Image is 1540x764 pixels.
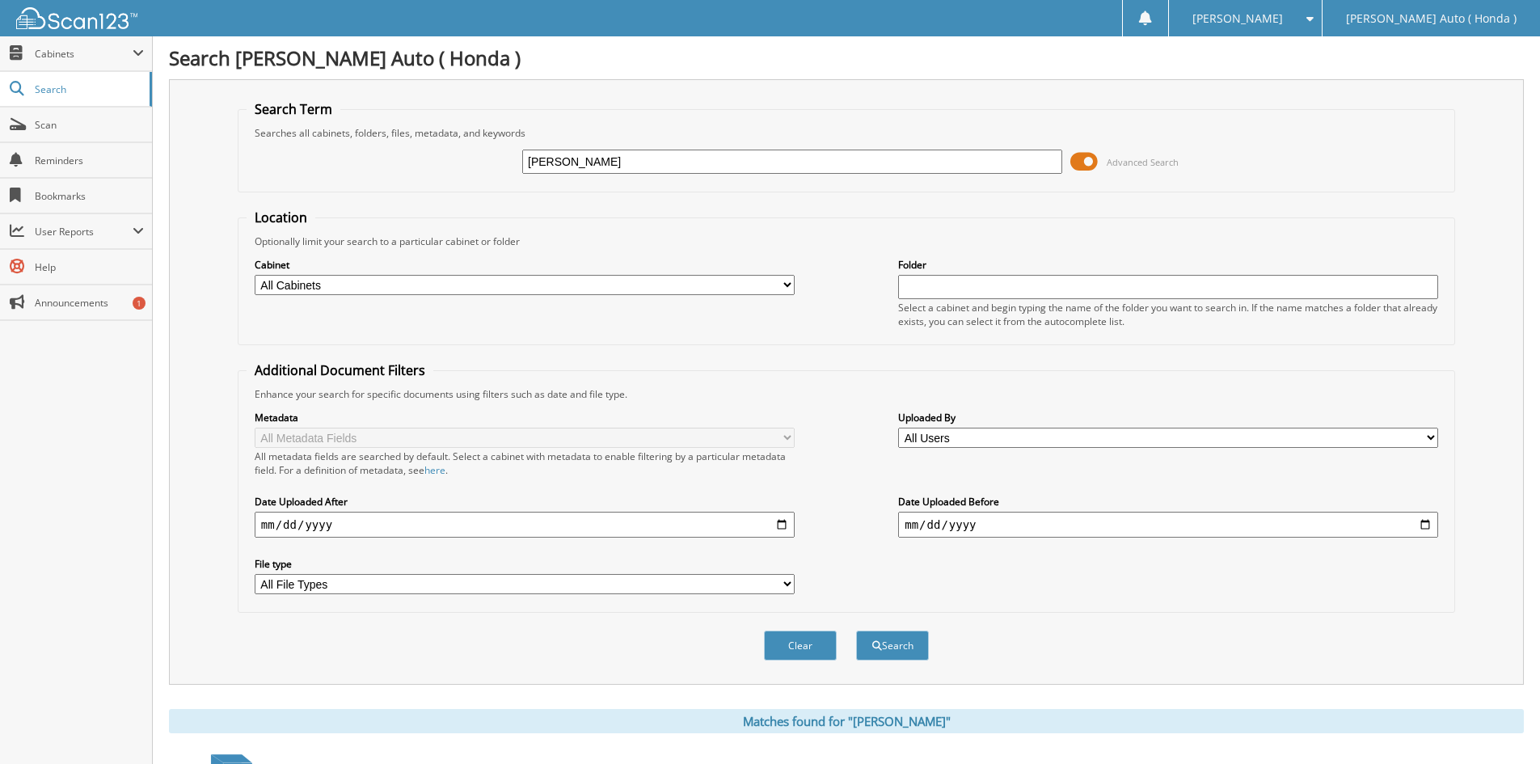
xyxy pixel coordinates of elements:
span: User Reports [35,225,133,238]
span: Cabinets [35,47,133,61]
button: Clear [764,631,837,661]
legend: Additional Document Filters [247,361,433,379]
label: Metadata [255,411,795,424]
a: here [424,463,445,477]
legend: Search Term [247,100,340,118]
label: Date Uploaded Before [898,495,1438,509]
div: Optionally limit your search to a particular cabinet or folder [247,234,1446,248]
span: Reminders [35,154,144,167]
div: Matches found for "[PERSON_NAME]" [169,709,1524,733]
label: Date Uploaded After [255,495,795,509]
div: 1 [133,297,146,310]
label: Uploaded By [898,411,1438,424]
label: File type [255,557,795,571]
input: end [898,512,1438,538]
span: [PERSON_NAME] [1192,14,1283,23]
img: scan123-logo-white.svg [16,7,137,29]
input: start [255,512,795,538]
label: Cabinet [255,258,795,272]
span: Announcements [35,296,144,310]
label: Folder [898,258,1438,272]
div: Searches all cabinets, folders, files, metadata, and keywords [247,126,1446,140]
span: [PERSON_NAME] Auto ( Honda ) [1346,14,1517,23]
div: All metadata fields are searched by default. Select a cabinet with metadata to enable filtering b... [255,450,795,477]
span: Help [35,260,144,274]
button: Search [856,631,929,661]
span: Search [35,82,141,96]
span: Bookmarks [35,189,144,203]
span: Advanced Search [1107,156,1179,168]
span: Scan [35,118,144,132]
legend: Location [247,209,315,226]
div: Enhance your search for specific documents using filters such as date and file type. [247,387,1446,401]
div: Select a cabinet and begin typing the name of the folder you want to search in. If the name match... [898,301,1438,328]
h1: Search [PERSON_NAME] Auto ( Honda ) [169,44,1524,71]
